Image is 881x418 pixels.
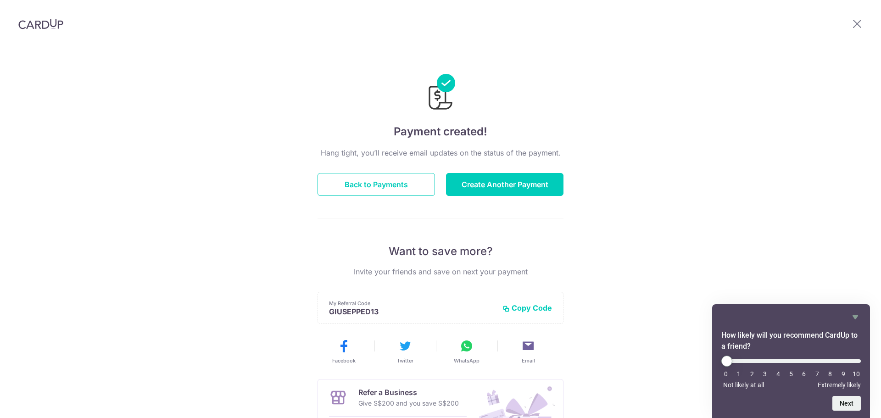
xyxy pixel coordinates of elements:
button: Copy Code [502,303,552,312]
button: Email [501,339,555,364]
span: WhatsApp [454,357,480,364]
li: 1 [734,370,743,378]
h4: Payment created! [318,123,563,140]
li: 2 [747,370,757,378]
button: Create Another Payment [446,173,563,196]
span: Twitter [397,357,413,364]
button: Next question [832,396,861,411]
span: Email [522,357,535,364]
li: 5 [786,370,796,378]
button: Twitter [378,339,432,364]
button: Back to Payments [318,173,435,196]
li: 10 [852,370,861,378]
img: CardUp [18,18,63,29]
p: GIUSEPPED13 [329,307,495,316]
li: 4 [774,370,783,378]
p: Give S$200 and you save S$200 [358,398,459,409]
li: 7 [813,370,822,378]
li: 8 [825,370,835,378]
p: Invite your friends and save on next your payment [318,266,563,277]
li: 0 [721,370,730,378]
span: Not likely at all [723,381,764,389]
li: 3 [760,370,769,378]
p: Want to save more? [318,244,563,259]
span: Extremely likely [818,381,861,389]
div: How likely will you recommend CardUp to a friend? Select an option from 0 to 10, with 0 being Not... [721,356,861,389]
p: Hang tight, you’ll receive email updates on the status of the payment. [318,147,563,158]
li: 6 [799,370,809,378]
div: How likely will you recommend CardUp to a friend? Select an option from 0 to 10, with 0 being Not... [721,312,861,411]
button: Facebook [317,339,371,364]
span: Facebook [332,357,356,364]
p: Refer a Business [358,387,459,398]
p: My Referral Code [329,300,495,307]
li: 9 [839,370,848,378]
h2: How likely will you recommend CardUp to a friend? Select an option from 0 to 10, with 0 being Not... [721,330,861,352]
img: Payments [426,74,455,112]
button: WhatsApp [440,339,494,364]
button: Hide survey [850,312,861,323]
